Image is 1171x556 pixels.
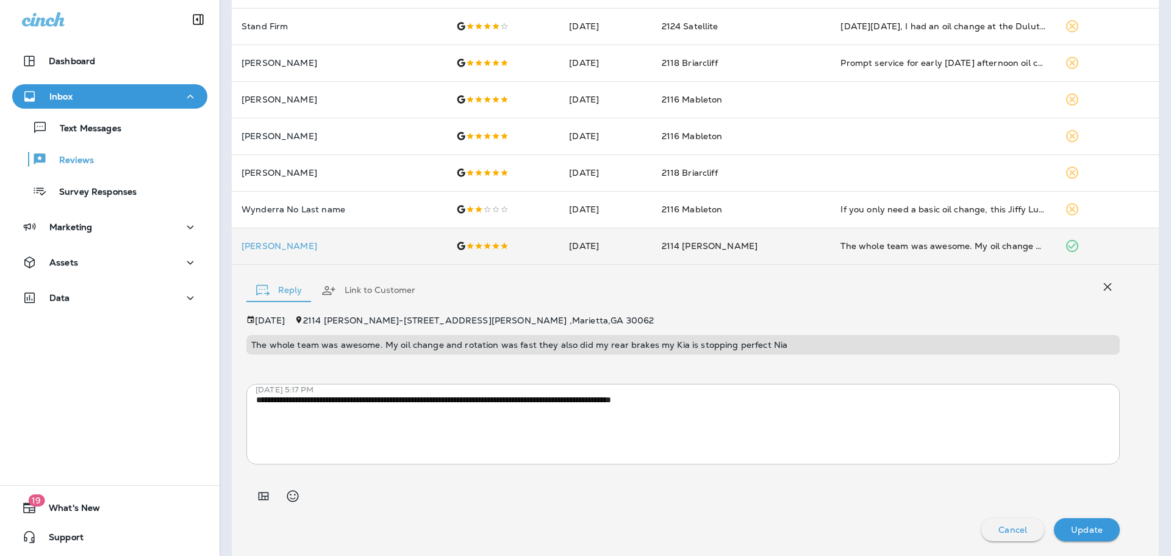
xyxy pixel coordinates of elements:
td: [DATE] [559,118,651,154]
span: 2116 Mableton [662,131,723,142]
span: 2116 Mableton [662,204,723,215]
p: Update [1071,525,1103,535]
button: Survey Responses [12,178,207,204]
p: [PERSON_NAME] [242,131,437,141]
button: Select an emoji [281,484,305,508]
button: Add in a premade template [251,484,276,508]
p: Dashboard [49,56,95,66]
button: Reviews [12,146,207,172]
p: [PERSON_NAME] [242,241,437,251]
p: Wynderra No Last name [242,204,437,214]
button: Assets [12,250,207,275]
div: If you only need a basic oil change, this Jiffy Lube might be fine, but if you want anything beyo... [840,203,1045,215]
button: Reply [246,269,312,312]
p: Survey Responses [47,187,137,198]
p: [PERSON_NAME] [242,168,437,178]
div: Click to view Customer Drawer [242,241,437,251]
button: Text Messages [12,115,207,140]
span: 2116 Mableton [662,94,723,105]
button: Update [1054,518,1120,541]
td: [DATE] [559,81,651,118]
span: 2114 [PERSON_NAME] [662,240,758,251]
button: Cancel [981,518,1044,541]
p: The whole team was awesome. My oil change and rotation was fast they also did my rear brakes my K... [251,340,1115,350]
p: Cancel [998,525,1027,535]
p: Assets [49,258,78,267]
span: 2124 Satellite [662,21,718,32]
div: On Friday, 091025, I had an oil change at the Duluth Satellite J-Lube. I was greeted from arrival... [840,20,1045,32]
span: Support [37,532,84,547]
button: 19What's New [12,496,207,520]
span: 2118 Briarcliff [662,167,718,178]
p: Reviews [47,155,94,167]
p: Marketing [49,222,92,232]
td: [DATE] [559,45,651,81]
span: 2118 Briarcliff [662,57,718,68]
p: Inbox [49,92,73,101]
p: [DATE] [255,316,285,325]
button: Dashboard [12,49,207,73]
button: Inbox [12,84,207,109]
button: Collapse Sidebar [181,7,215,32]
button: Support [12,525,207,549]
span: 2114 [PERSON_NAME] - [STREET_ADDRESS][PERSON_NAME] , Marietta , GA 30062 [303,315,654,326]
p: Text Messages [48,123,121,135]
td: [DATE] [559,228,651,264]
p: [PERSON_NAME] [242,95,437,104]
button: Link to Customer [312,269,425,312]
span: 19 [28,494,45,507]
p: Stand Firm [242,21,437,31]
p: [DATE] 5:17 PM [256,385,1129,395]
span: What's New [37,503,100,518]
td: [DATE] [559,191,651,228]
td: [DATE] [559,154,651,191]
p: [PERSON_NAME] [242,58,437,68]
div: The whole team was awesome. My oil change and rotation was fast they also did my rear brakes my K... [840,240,1045,252]
button: Data [12,286,207,310]
td: [DATE] [559,8,651,45]
div: Prompt service for early Sunday afternoon oil change. Reasonable price for full synthetic oil. [840,57,1045,69]
p: Data [49,293,70,303]
button: Marketing [12,215,207,239]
